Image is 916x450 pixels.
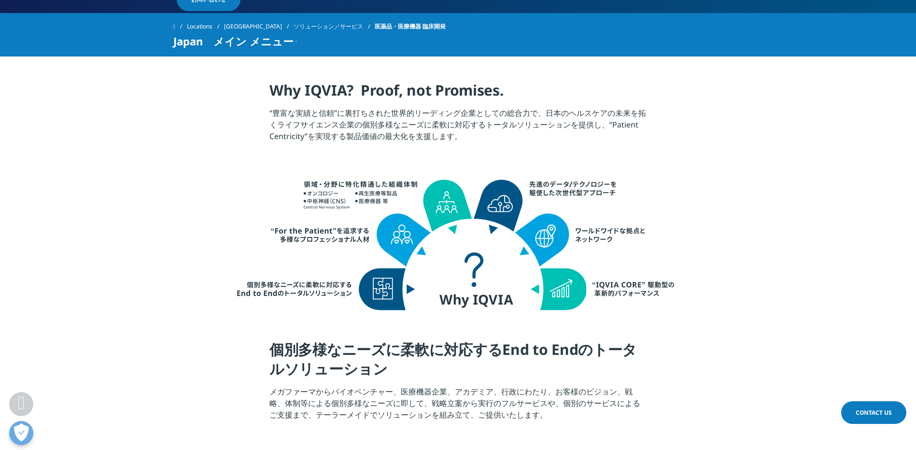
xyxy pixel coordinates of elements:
h4: 個別多様なニーズに柔軟に対応するEnd to Endのトータルソリューション [269,340,647,386]
a: ソリューション／サービス [294,18,375,35]
a: Contact Us [841,401,906,424]
span: Japan メイン メニュー [173,35,294,47]
span: 医薬品・医療機器 臨床開発 [375,18,446,35]
a: [GEOGRAPHIC_DATA] [224,18,294,35]
p: “豊富な実績と信頼”に裏打ちされた世界的リーディング企業としての総合力で、日本のヘルスケアの未来を拓くライフサイエンス企業の個別多様なニーズに柔軟に対応するトータルソリューションを提供し、“Pa... [269,107,647,148]
a: Locations [187,18,224,35]
p: メガファーマからバイオベンチャー、医療機器企業、アカデミア、行政にわたり、お客様のビジョン、戦略、体制等による個別多様なニーズに即して、戦略立案から実行のフルサービスや、個別のサービスによるご支... [269,386,647,426]
span: Contact Us [856,408,892,417]
button: 優先設定センターを開く [9,421,33,445]
h4: Why IQVIA? Proof, not Promises. [269,81,647,107]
